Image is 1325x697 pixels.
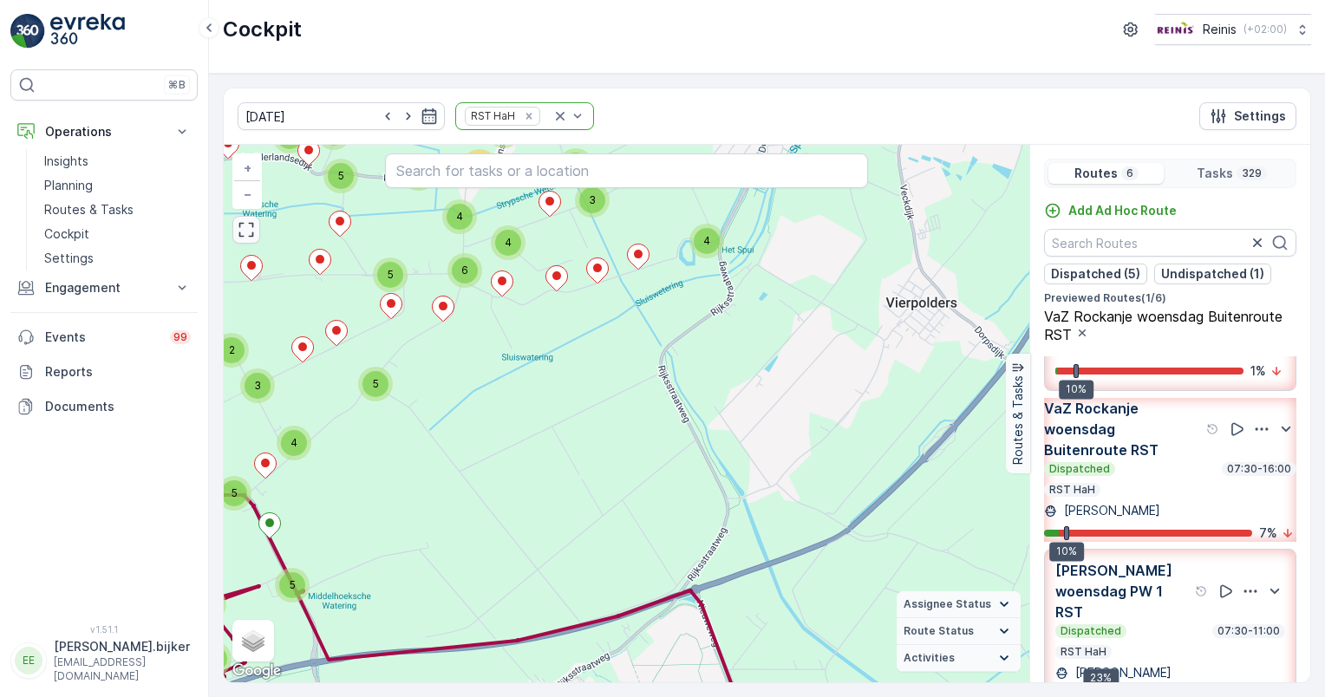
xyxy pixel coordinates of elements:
[1225,462,1293,476] p: 07:30-16:00
[238,102,445,130] input: dd/mm/yyyy
[45,398,191,415] p: Documents
[558,148,593,183] div: 3
[234,155,260,181] a: Zoom In
[323,159,358,193] div: 5
[1234,107,1286,125] p: Settings
[904,597,991,611] span: Assignee Status
[904,624,974,638] span: Route Status
[10,638,198,683] button: EE[PERSON_NAME].bijker[EMAIL_ADDRESS][DOMAIN_NAME]
[217,476,251,511] div: 5
[10,624,198,635] span: v 1.51.1
[1161,265,1264,283] p: Undispatched (1)
[1009,376,1027,466] p: Routes & Tasks
[244,160,251,175] span: +
[1048,483,1097,497] p: RST HaH
[1044,398,1203,460] p: VaZ Rockanje woensdag Buitenroute RST
[54,655,190,683] p: [EMAIL_ADDRESS][DOMAIN_NAME]
[1259,524,1277,542] p: 7 %
[37,246,198,270] a: Settings
[45,329,160,346] p: Events
[897,645,1021,672] summary: Activities
[897,618,1021,645] summary: Route Status
[338,169,344,182] span: 5
[505,236,512,249] span: 4
[1068,202,1177,219] p: Add Ad Hoc Route
[456,210,463,223] span: 4
[10,270,198,305] button: Engagement
[1206,422,1220,436] div: Help Tooltip Icon
[1250,362,1266,380] p: 1 %
[1083,668,1119,687] div: 23%
[45,123,163,140] p: Operations
[703,234,710,247] span: 4
[1195,584,1209,598] div: Help Tooltip Icon
[234,622,272,660] a: Layers
[1044,202,1177,219] a: Add Ad Hoc Route
[447,253,482,288] div: 6
[1055,560,1191,622] p: [PERSON_NAME] woensdag PW 1 RST
[575,183,610,218] div: 3
[589,193,596,206] span: 3
[44,201,134,218] p: Routes & Tasks
[1072,664,1172,681] p: [PERSON_NAME]
[173,330,187,344] p: 99
[1059,380,1093,399] div: 10%
[168,78,186,92] p: ⌘B
[1197,165,1233,182] p: Tasks
[290,578,296,591] span: 5
[1049,542,1084,561] div: 10%
[1155,20,1196,39] img: Reinis-Logo-Vrijstaand_Tekengebied-1-copy2_aBO4n7j.png
[45,363,191,381] p: Reports
[229,343,235,356] span: 2
[37,198,198,222] a: Routes & Tasks
[1199,102,1296,130] button: Settings
[1155,14,1311,45] button: Reinis(+02:00)
[1074,165,1118,182] p: Routes
[689,224,724,258] div: 4
[461,264,468,277] span: 6
[1044,308,1283,343] span: VaZ Rockanje woensdag Buitenroute RST
[1125,166,1135,180] p: 6
[904,651,955,665] span: Activities
[228,660,285,682] a: Open this area in Google Maps (opens a new window)
[244,186,252,201] span: −
[54,638,190,655] p: [PERSON_NAME].bijker
[214,333,249,368] div: 2
[1059,645,1108,659] p: RST HaH
[275,568,310,603] div: 5
[1059,624,1123,638] p: Dispatched
[466,107,518,124] div: RST HaH
[254,379,261,392] span: 3
[290,436,297,449] span: 4
[1044,264,1147,284] button: Dispatched (5)
[491,225,525,260] div: 4
[44,177,93,194] p: Planning
[897,591,1021,618] summary: Assignee Status
[385,153,868,188] input: Search for tasks or a location
[50,14,125,49] img: logo_light-DOdMpM7g.png
[442,199,477,234] div: 4
[10,355,198,389] a: Reports
[44,225,89,243] p: Cockpit
[15,647,42,674] div: EE
[37,149,198,173] a: Insights
[277,426,311,460] div: 4
[10,114,198,149] button: Operations
[1243,23,1287,36] p: ( +02:00 )
[462,149,497,184] div: 12
[10,389,198,424] a: Documents
[223,16,302,43] p: Cockpit
[45,279,163,296] p: Engagement
[234,181,260,207] a: Zoom Out
[1044,229,1296,257] input: Search Routes
[373,257,408,292] div: 5
[228,660,285,682] img: Google
[10,14,45,49] img: logo
[1061,502,1160,519] p: [PERSON_NAME]
[44,153,88,170] p: Insights
[232,486,238,499] span: 5
[1044,291,1296,305] p: Previewed Routes ( 1 / 6 )
[1048,462,1112,476] p: Dispatched
[37,222,198,246] a: Cockpit
[1240,166,1263,180] p: 329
